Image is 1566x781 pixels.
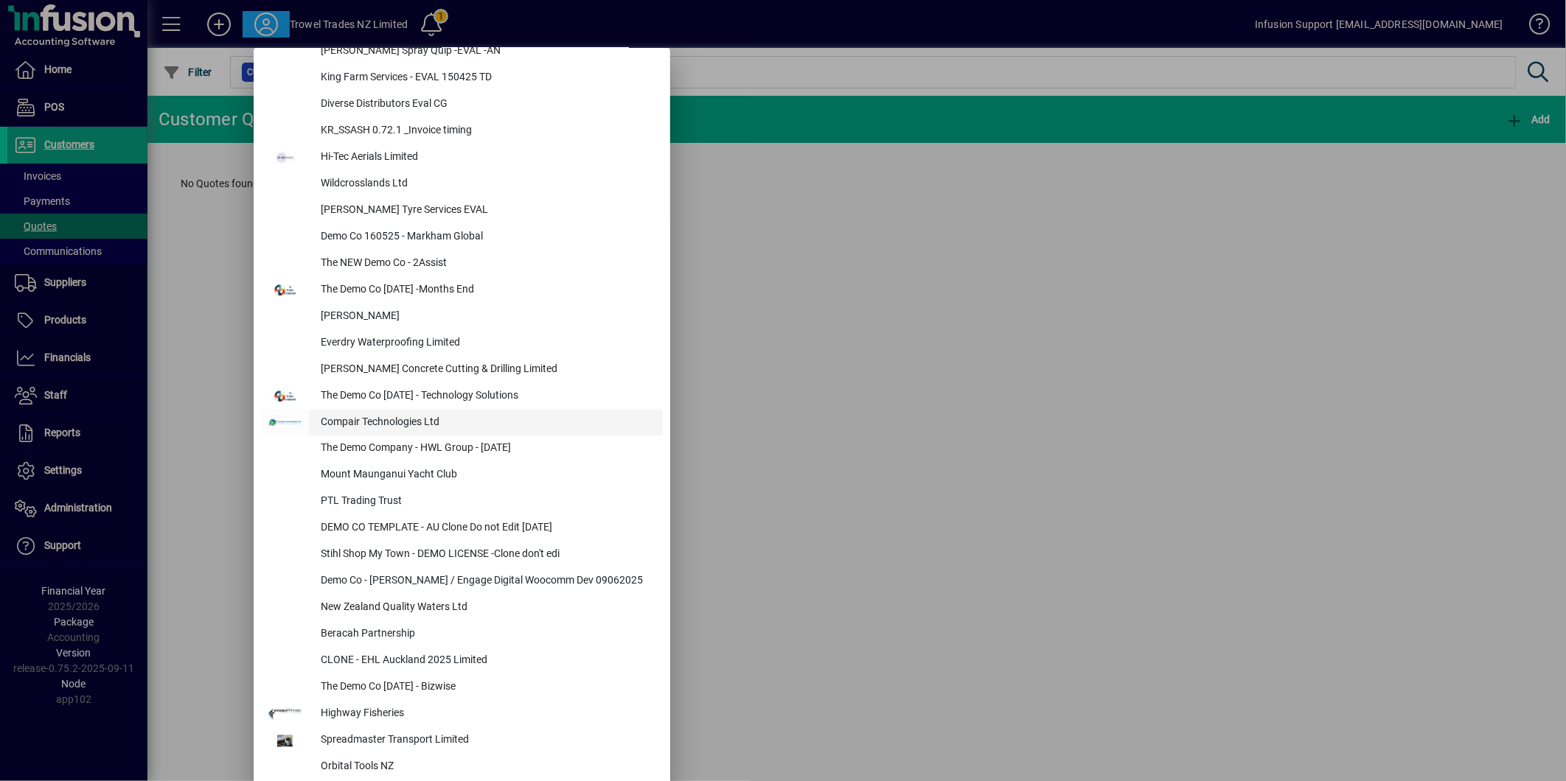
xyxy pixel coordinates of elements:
[261,489,663,516] button: PTL Trading Trust
[261,91,663,118] button: Diverse Distributors Eval CG
[309,383,663,410] div: The Demo Co [DATE] - Technology Solutions
[309,357,663,383] div: [PERSON_NAME] Concrete Cutting & Drilling Limited
[309,622,663,648] div: Beracah Partnership
[261,436,663,463] button: The Demo Company - HWL Group - [DATE]
[261,463,663,489] button: Mount Maunganui Yacht Club
[309,648,663,675] div: CLONE - EHL Auckland 2025 Limited
[261,304,663,330] button: [PERSON_NAME]
[309,542,663,569] div: Stihl Shop My Town - DEMO LICENSE -Clone don't edi
[261,595,663,622] button: New Zealand Quality Waters Ltd
[309,91,663,118] div: Diverse Distributors Eval CG
[309,38,663,65] div: [PERSON_NAME] Spray Quip -EVAL -AN
[261,277,663,304] button: The Demo Co [DATE] -Months End
[309,197,663,224] div: [PERSON_NAME] Tyre Services EVAL
[309,251,663,277] div: The NEW Demo Co - 2Assist
[261,648,663,675] button: CLONE - EHL Auckland 2025 Limited
[261,171,663,197] button: Wildcrosslands Ltd
[261,65,663,91] button: King Farm Services - EVAL 150425 TD
[309,277,663,304] div: The Demo Co [DATE] -Months End
[309,595,663,622] div: New Zealand Quality Waters Ltd
[309,410,663,436] div: Compair Technologies Ltd
[309,728,663,754] div: Spreadmaster Transport Limited
[309,65,663,91] div: King Farm Services - EVAL 150425 TD
[261,118,663,144] button: KR_SSASH 0.72.1 _Invoice timing
[261,357,663,383] button: [PERSON_NAME] Concrete Cutting & Drilling Limited
[309,304,663,330] div: [PERSON_NAME]
[309,569,663,595] div: Demo Co - [PERSON_NAME] / Engage Digital Woocomm Dev 09062025
[261,197,663,224] button: [PERSON_NAME] Tyre Services EVAL
[261,251,663,277] button: The NEW Demo Co - 2Assist
[309,489,663,516] div: PTL Trading Trust
[309,754,663,781] div: Orbital Tools NZ
[309,118,663,144] div: KR_SSASH 0.72.1 _Invoice timing
[309,675,663,701] div: The Demo Co [DATE] - Bizwise
[261,383,663,410] button: The Demo Co [DATE] - Technology Solutions
[309,224,663,251] div: Demo Co 160525 - Markham Global
[261,701,663,728] button: Highway Fisheries
[261,224,663,251] button: Demo Co 160525 - Markham Global
[261,675,663,701] button: The Demo Co [DATE] - Bizwise
[261,144,663,171] button: Hi-Tec Aerials Limited
[261,330,663,357] button: Everdry Waterproofing Limited
[309,701,663,728] div: Highway Fisheries
[309,171,663,197] div: Wildcrosslands Ltd
[261,542,663,569] button: Stihl Shop My Town - DEMO LICENSE -Clone don't edi
[309,463,663,489] div: Mount Maunganui Yacht Club
[261,622,663,648] button: Beracah Partnership
[309,144,663,171] div: Hi-Tec Aerials Limited
[309,330,663,357] div: Everdry Waterproofing Limited
[261,754,663,781] button: Orbital Tools NZ
[261,569,663,595] button: Demo Co - [PERSON_NAME] / Engage Digital Woocomm Dev 09062025
[261,728,663,754] button: Spreadmaster Transport Limited
[309,516,663,542] div: DEMO CO TEMPLATE - AU Clone Do not Edit [DATE]
[309,436,663,463] div: The Demo Company - HWL Group - [DATE]
[261,410,663,436] button: Compair Technologies Ltd
[261,516,663,542] button: DEMO CO TEMPLATE - AU Clone Do not Edit [DATE]
[261,38,663,65] button: [PERSON_NAME] Spray Quip -EVAL -AN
